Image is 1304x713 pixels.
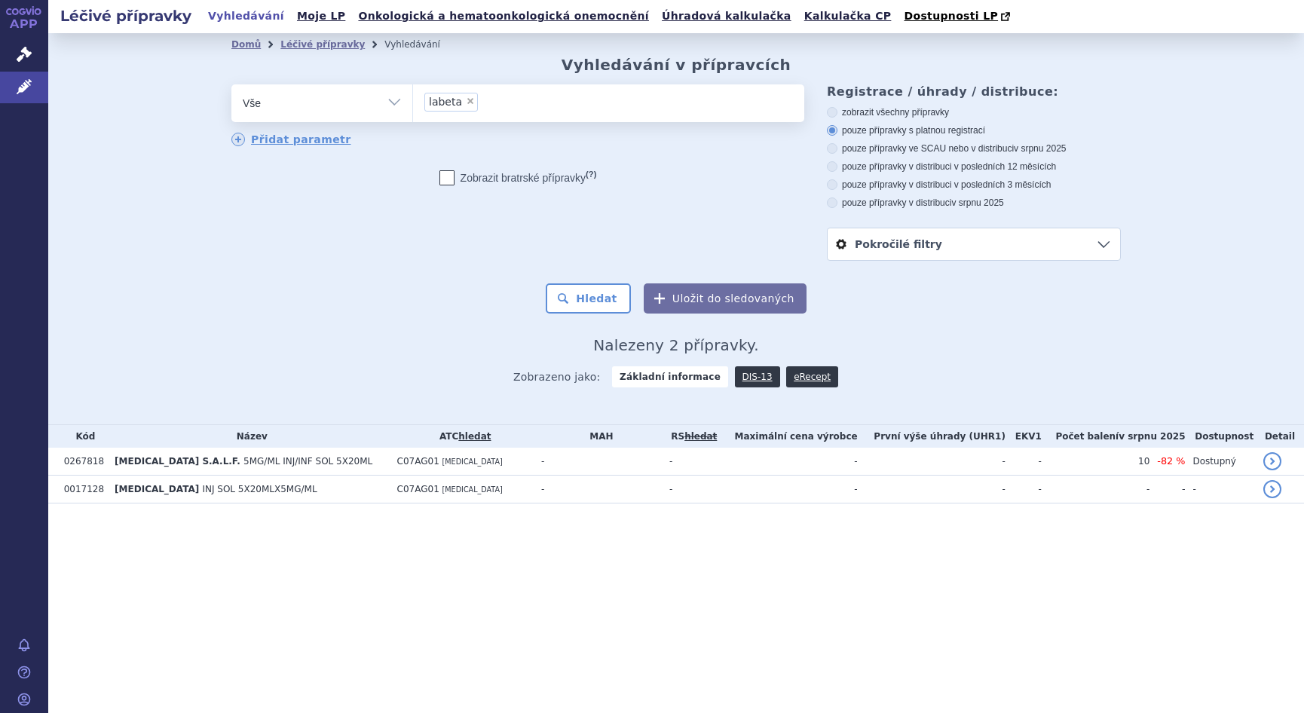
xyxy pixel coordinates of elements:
th: První výše úhrady (UHR1) [858,425,1006,448]
th: Název [107,425,389,448]
del: hledat [684,431,717,442]
th: ATC [390,425,534,448]
td: Dostupný [1186,448,1256,476]
strong: Základní informace [612,366,728,387]
span: Zobrazeno jako: [513,366,601,387]
td: - [662,448,719,476]
span: [MEDICAL_DATA] [115,484,199,494]
a: Kalkulačka CP [800,6,896,26]
a: eRecept [786,366,838,387]
th: Dostupnost [1186,425,1256,448]
td: 10 [1042,448,1150,476]
span: Dostupnosti LP [904,10,998,22]
a: hledat [458,431,491,442]
button: Hledat [546,283,631,314]
td: - [662,476,719,503]
button: Uložit do sledovaných [644,283,807,314]
span: [MEDICAL_DATA] [442,457,503,466]
a: detail [1263,480,1281,498]
th: MAH [534,425,662,448]
span: v srpnu 2025 [1119,431,1185,442]
h2: Léčivé přípravky [48,5,204,26]
abbr: (?) [586,170,596,179]
td: - [1149,476,1185,503]
td: 0017128 [57,476,107,503]
td: - [1042,476,1150,503]
label: pouze přípravky v distribuci v posledních 3 měsících [827,179,1121,191]
span: [MEDICAL_DATA] [442,485,503,494]
span: v srpnu 2025 [951,197,1003,208]
a: Úhradová kalkulačka [657,6,796,26]
label: zobrazit všechny přípravky [827,106,1121,118]
td: - [534,448,662,476]
label: pouze přípravky ve SCAU nebo v distribuci [827,142,1121,155]
span: Nalezeny 2 přípravky. [593,336,759,354]
th: RS [662,425,719,448]
span: v srpnu 2025 [1014,143,1066,154]
input: labeta [482,92,491,111]
span: labeta [429,96,462,107]
h2: Vyhledávání v přípravcích [562,56,791,74]
span: INJ SOL 5X20MLX5MG/ML [202,484,317,494]
td: - [858,476,1006,503]
th: Kód [57,425,107,448]
td: - [534,476,662,503]
a: Přidat parametr [231,133,351,146]
span: C07AG01 [397,456,439,467]
a: Vyhledávání [204,6,289,26]
label: pouze přípravky v distribuci v posledních 12 měsících [827,161,1121,173]
a: vyhledávání neobsahuje žádnou platnou referenční skupinu [684,431,717,442]
a: Pokročilé filtry [828,228,1120,260]
a: Moje LP [292,6,350,26]
td: - [719,476,858,503]
td: - [719,448,858,476]
a: Domů [231,39,261,50]
th: Maximální cena výrobce [719,425,858,448]
a: Onkologická a hematoonkologická onemocnění [354,6,654,26]
th: Detail [1256,425,1304,448]
td: 0267818 [57,448,107,476]
td: - [1186,476,1256,503]
span: C07AG01 [397,484,439,494]
td: - [1006,476,1042,503]
label: pouze přípravky v distribuci [827,197,1121,209]
span: -82 % [1157,455,1185,467]
th: EKV1 [1006,425,1042,448]
a: Dostupnosti LP [899,6,1018,27]
span: × [466,96,475,106]
a: DIS-13 [735,366,780,387]
h3: Registrace / úhrady / distribuce: [827,84,1121,99]
span: 5MG/ML INJ/INF SOL 5X20ML [243,456,372,467]
th: Počet balení [1042,425,1186,448]
td: - [858,448,1006,476]
label: pouze přípravky s platnou registrací [827,124,1121,136]
span: [MEDICAL_DATA] S.A.L.F. [115,456,240,467]
li: Vyhledávání [384,33,460,56]
label: Zobrazit bratrské přípravky [439,170,597,185]
a: Léčivé přípravky [280,39,365,50]
td: - [1006,448,1042,476]
a: detail [1263,452,1281,470]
